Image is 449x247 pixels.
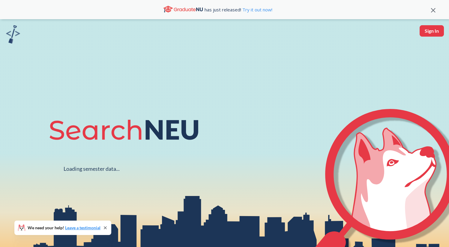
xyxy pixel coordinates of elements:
a: sandbox logo [6,25,20,45]
a: Try it out now! [241,7,272,13]
img: sandbox logo [6,25,20,44]
a: Leave a testimonial [65,225,100,230]
span: has just released! [205,6,272,13]
div: Loading semester data... [64,165,120,172]
button: Sign In [420,25,444,37]
span: We need your help! [28,226,100,230]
